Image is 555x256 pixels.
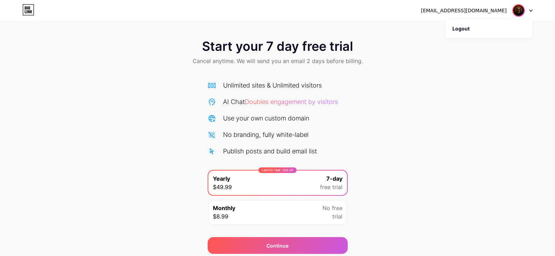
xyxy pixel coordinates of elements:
[213,212,228,221] span: $8.99
[245,98,338,105] span: Doubles engagement by visitors
[223,113,309,123] div: Use your own custom domain
[223,146,317,156] div: Publish posts and build email list
[266,242,289,249] span: Continue
[320,183,342,191] span: free trial
[258,167,297,173] div: LIMITED TIME : 50% off
[326,174,342,183] span: 7-day
[445,19,532,38] li: Logout
[512,4,525,17] img: meinsprachrohr
[421,7,507,14] div: [EMAIL_ADDRESS][DOMAIN_NAME]
[213,204,235,212] span: Monthly
[322,204,342,212] span: No free
[213,183,232,191] span: $49.99
[223,81,322,90] div: Unlimited sites & Unlimited visitors
[223,97,338,106] div: AI Chat
[202,39,353,53] span: Start your 7 day free trial
[332,212,342,221] span: trial
[193,57,363,65] span: Cancel anytime. We will send you an email 2 days before billing.
[223,130,308,139] div: No branding, fully white-label
[213,174,230,183] span: Yearly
